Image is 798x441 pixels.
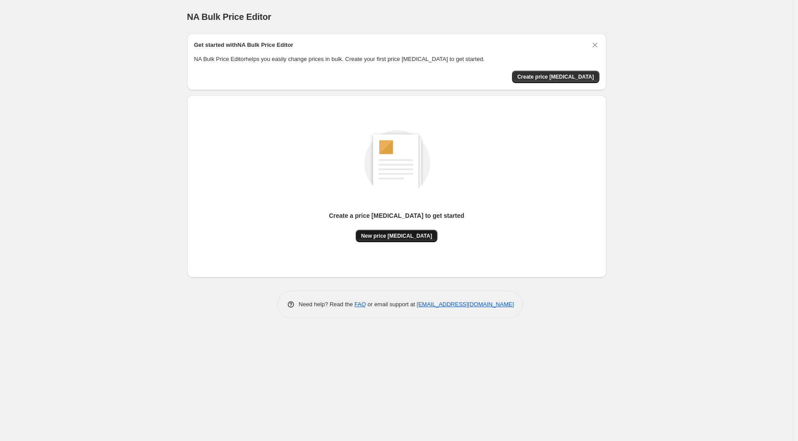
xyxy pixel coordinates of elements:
p: Create a price [MEDICAL_DATA] to get started [329,211,464,220]
span: NA Bulk Price Editor [187,12,271,22]
p: NA Bulk Price Editor helps you easily change prices in bulk. Create your first price [MEDICAL_DAT... [194,55,599,64]
button: Create price change job [512,71,599,83]
button: New price [MEDICAL_DATA] [356,230,437,242]
span: Need help? Read the [299,301,355,308]
span: Create price [MEDICAL_DATA] [517,73,594,80]
a: FAQ [354,301,366,308]
a: [EMAIL_ADDRESS][DOMAIN_NAME] [417,301,514,308]
button: Dismiss card [591,41,599,49]
span: or email support at [366,301,417,308]
h2: Get started with NA Bulk Price Editor [194,41,294,49]
span: New price [MEDICAL_DATA] [361,232,432,240]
